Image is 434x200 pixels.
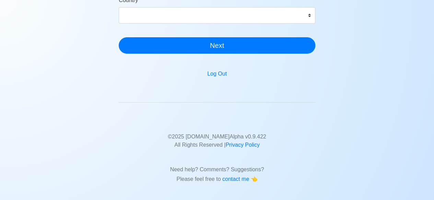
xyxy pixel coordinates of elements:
p: Need help? Comments? Suggestions? [124,157,310,174]
p: Please feel free to [124,175,310,183]
span: contact me [222,176,251,182]
span: point [251,176,258,182]
a: Privacy Policy [225,142,260,148]
p: © 2025 [DOMAIN_NAME] Alpha v 0.9.422 All Rights Reserved | [124,124,310,149]
button: Log Out [203,67,231,80]
button: Next [119,37,315,54]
